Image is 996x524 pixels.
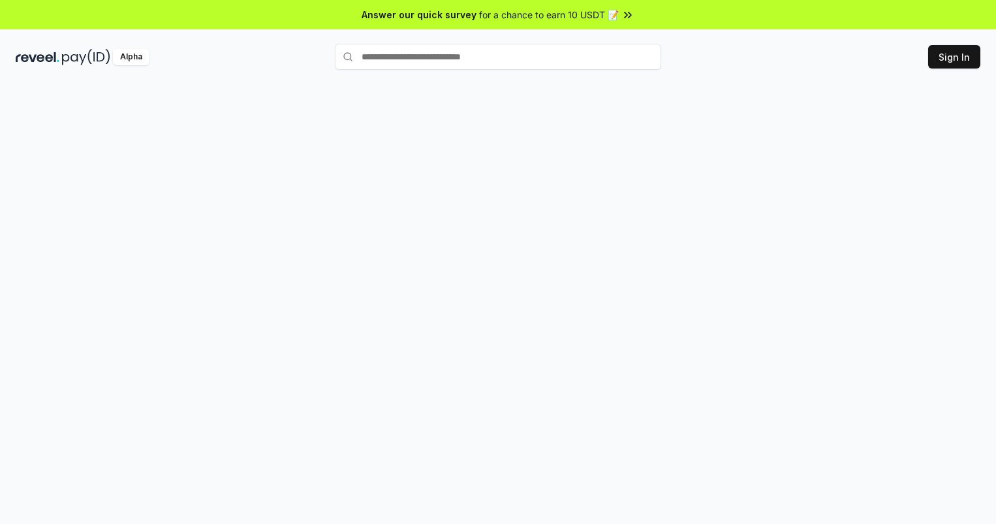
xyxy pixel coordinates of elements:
button: Sign In [928,45,980,69]
div: Alpha [113,49,149,65]
span: Answer our quick survey [362,8,476,22]
img: reveel_dark [16,49,59,65]
span: for a chance to earn 10 USDT 📝 [479,8,619,22]
img: pay_id [62,49,110,65]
